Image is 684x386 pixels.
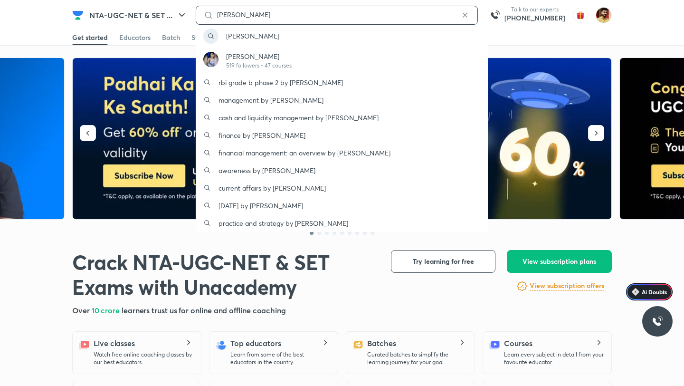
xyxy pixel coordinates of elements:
[218,148,390,158] p: financial management: an overview by [PERSON_NAME]
[196,214,488,232] a: practice and strategy by [PERSON_NAME]
[72,250,376,299] h1: Crack NTA-UGC-NET & SET Exams with Unacademy
[218,218,348,228] p: practice and strategy by [PERSON_NAME]
[84,6,193,25] button: NTA-UGC-NET & SET ...
[162,33,180,42] div: Batch
[72,305,92,315] span: Over
[626,283,673,300] a: Ai Doubts
[230,338,281,349] h5: Top educators
[94,351,193,366] p: Watch free online coaching classes by our best educators.
[72,33,108,42] div: Get started
[530,281,604,291] h6: View subscription offers
[218,77,343,87] p: rbi grade b phase 2 by [PERSON_NAME]
[196,109,488,126] a: cash and liquidity management by [PERSON_NAME]
[196,48,488,74] a: Avatar[PERSON_NAME]519 followers • 47 courses
[218,95,323,105] p: management by [PERSON_NAME]
[218,183,326,193] p: current affairs by [PERSON_NAME]
[119,33,151,42] div: Educators
[413,257,474,266] span: Try learning for free
[196,197,488,214] a: [DATE] by [PERSON_NAME]
[218,201,303,211] p: [DATE] by [PERSON_NAME]
[72,30,108,45] a: Get started
[191,30,208,45] a: Store
[504,351,604,366] p: Learn every subject in detail from your favourite educator.
[530,280,604,292] a: View subscription offers
[367,351,467,366] p: Curated batches to simplify the learning journey for your goal.
[196,162,488,179] a: awareness by [PERSON_NAME]
[72,10,84,21] img: Company Logo
[226,61,292,70] p: 519 followers • 47 courses
[218,165,315,175] p: awareness by [PERSON_NAME]
[196,91,488,109] a: management by [PERSON_NAME]
[196,144,488,162] a: financial management: an overview by [PERSON_NAME]
[119,30,151,45] a: Educators
[391,250,495,273] button: Try learning for free
[522,257,596,266] span: View subscription plans
[230,351,330,366] p: Learn from some of the best educators in the country.
[196,126,488,144] a: finance by [PERSON_NAME]
[196,74,488,91] a: rbi grade b phase 2 by [PERSON_NAME]
[632,288,639,296] img: Icon
[652,316,663,327] img: ttu
[92,305,122,315] span: 10 crore
[218,130,305,140] p: finance by [PERSON_NAME]
[213,11,460,19] input: Search courses, test series and educators
[504,338,532,349] h5: Courses
[596,7,612,23] img: Abdul Razik
[122,305,286,315] span: learners trust us for online and offline coaching
[504,13,565,23] a: [PHONE_NUMBER]
[94,338,135,349] h5: Live classes
[196,25,488,48] a: [PERSON_NAME]
[218,113,379,123] p: cash and liquidity management by [PERSON_NAME]
[642,288,667,296] span: Ai Doubts
[162,30,180,45] a: Batch
[367,338,396,349] h5: Batches
[226,51,292,61] p: [PERSON_NAME]
[485,6,504,25] img: call-us
[191,33,208,42] div: Store
[507,250,612,273] button: View subscription plans
[203,52,218,67] img: Avatar
[196,179,488,197] a: current affairs by [PERSON_NAME]
[226,31,279,41] p: [PERSON_NAME]
[573,8,588,23] img: avatar
[504,6,565,13] p: Talk to our experts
